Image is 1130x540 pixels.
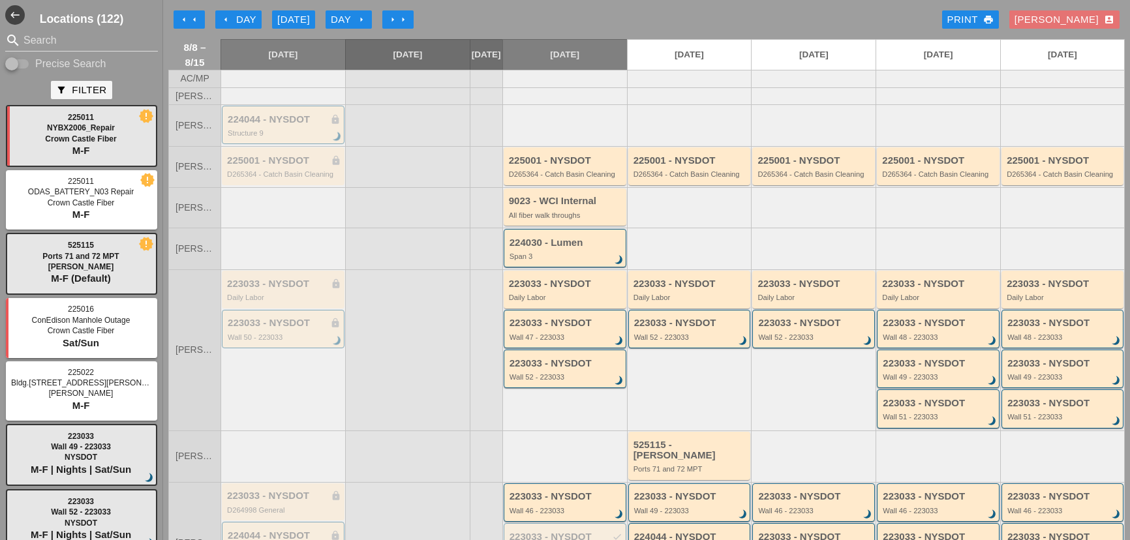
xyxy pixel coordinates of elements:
a: [DATE] [346,40,470,70]
div: Daily Labor [1007,293,1120,301]
div: Wall 46 - 223033 [758,507,871,515]
button: Day [215,10,262,29]
div: 223033 - NYSDOT [228,318,341,329]
i: brightness_3 [612,253,626,267]
div: 225001 - NYSDOT [634,155,748,166]
i: filter_alt [56,85,67,95]
div: 223033 - NYSDOT [1007,398,1120,409]
div: [PERSON_NAME] [1015,12,1114,27]
div: 224044 - NYSDOT [228,114,341,125]
i: arrow_left [221,14,231,25]
i: arrow_right [356,14,367,25]
div: 225001 - NYSDOT [1007,155,1120,166]
i: brightness_3 [612,374,626,388]
div: Daily Labor [227,293,341,301]
div: Daily Labor [634,293,748,301]
div: Wall 52 - 223033 [758,333,871,341]
div: 223033 - NYSDOT [510,491,622,502]
span: 223033 [68,432,94,441]
a: [DATE] [221,40,345,70]
i: search [5,33,21,48]
div: Wall 50 - 223033 [228,333,341,341]
button: Filter [51,81,112,99]
i: brightness_3 [1109,374,1123,388]
div: Wall 46 - 223033 [510,507,622,515]
a: [DATE] [628,40,752,70]
span: Crown Castle Fiber [48,198,115,207]
div: 223033 - NYSDOT [883,398,996,409]
span: M-F [72,145,90,156]
div: Wall 52 - 223033 [510,373,622,381]
i: brightness_3 [737,334,751,348]
i: brightness_3 [142,471,157,485]
div: Print [947,12,994,27]
div: 223033 - NYSDOT [883,491,996,502]
div: 223033 - NYSDOT [510,358,622,369]
div: Filter [56,83,106,98]
div: 223033 - NYSDOT [510,318,622,329]
span: NYBX2006_Repair [47,123,115,132]
a: [DATE] [1001,40,1124,70]
span: [PERSON_NAME] [176,451,214,461]
div: 223033 - NYSDOT [1007,491,1120,502]
i: brightness_3 [1109,414,1123,428]
div: Wall 48 - 223033 [883,333,996,341]
button: Day [326,10,372,29]
a: [DATE] [876,40,1000,70]
a: [DATE] [752,40,876,70]
div: Wall 52 - 223033 [634,333,747,341]
div: Daily Labor [882,293,996,301]
span: M-F | Nights | Sat/Sun [31,464,131,475]
div: 223033 - NYSDOT [227,490,341,502]
i: lock [331,155,341,166]
div: 225001 - NYSDOT [227,155,341,166]
span: [PERSON_NAME] [176,121,214,130]
div: 225001 - NYSDOT [757,155,872,166]
a: [DATE] [470,40,502,70]
span: Crown Castle Fiber [48,326,115,335]
div: Wall 48 - 223033 [1007,333,1120,341]
div: Day [221,12,256,27]
div: 223033 - NYSDOT [634,318,747,329]
i: brightness_3 [861,334,875,348]
div: 223033 - NYSDOT [1007,318,1120,329]
span: Crown Castle Fiber [45,134,116,143]
span: 525115 [68,241,94,250]
i: lock [330,318,341,328]
div: [DATE] [277,12,310,27]
input: Search [23,30,140,51]
div: Wall 51 - 223033 [1007,413,1120,421]
div: 223033 - NYSDOT [758,491,871,502]
a: Print [942,10,999,29]
span: [PERSON_NAME] [176,345,214,355]
div: Wall 49 - 223033 [883,373,996,381]
span: 225011 [68,177,94,186]
i: print [983,14,994,25]
div: 225001 - NYSDOT [509,155,623,166]
span: AC/MP [180,74,209,83]
div: D265364 - Catch Basin Cleaning [882,170,996,178]
span: M-F [72,209,90,220]
i: brightness_3 [330,130,344,144]
a: [DATE] [503,40,627,70]
span: Sat/Sun [63,337,99,348]
div: D265364 - Catch Basin Cleaning [757,170,872,178]
button: Move Ahead 1 Week [382,10,414,29]
i: brightness_3 [985,507,1000,522]
i: brightness_3 [985,374,1000,388]
i: brightness_3 [985,334,1000,348]
span: [PERSON_NAME] [176,244,214,254]
div: Span 3 [510,252,622,260]
i: arrow_right [398,14,408,25]
i: new_releases [142,174,153,186]
i: arrow_left [179,14,189,25]
div: D265364 - Catch Basin Cleaning [1007,170,1120,178]
div: 9023 - WCI Internal [509,196,623,207]
div: Wall 46 - 223033 [883,507,996,515]
span: 225022 [68,368,94,377]
i: west [5,5,25,25]
div: 224030 - Lumen [510,237,622,248]
span: Wall 49 - 223033 [51,442,111,451]
div: Day [331,12,367,27]
div: 223033 - NYSDOT [758,318,871,329]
